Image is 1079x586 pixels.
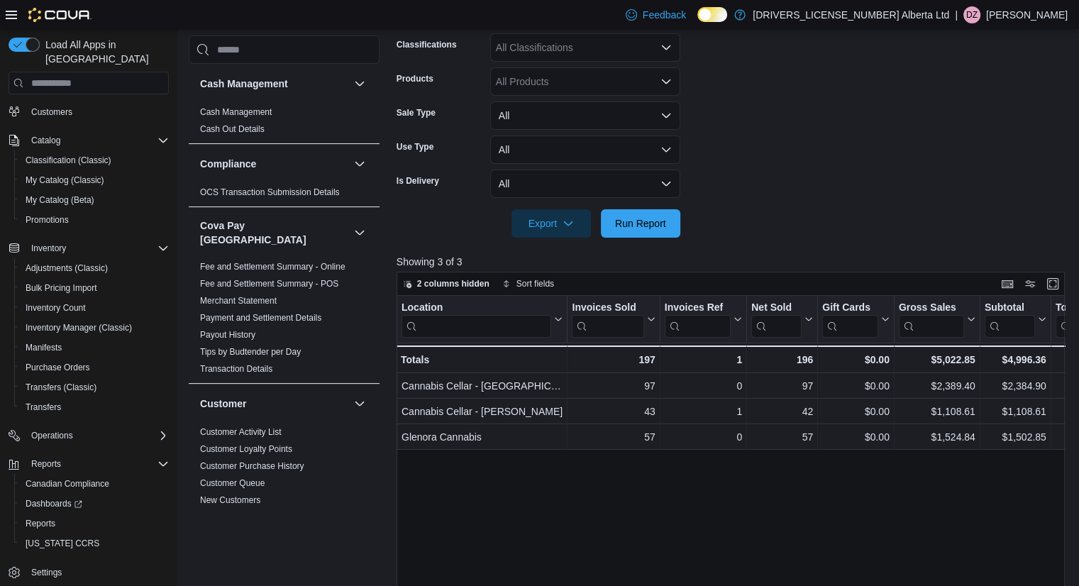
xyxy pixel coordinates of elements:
[200,478,265,488] a: Customer Queue
[200,364,272,374] a: Transaction Details
[26,322,132,333] span: Inventory Manager (Classic)
[751,302,802,338] div: Net Sold
[397,255,1072,269] p: Showing 3 of 3
[14,494,175,514] a: Dashboards
[31,243,66,254] span: Inventory
[572,377,655,394] div: 97
[26,194,94,206] span: My Catalog (Beta)
[985,403,1046,420] div: $1,108.61
[20,211,74,228] a: Promotions
[20,359,96,376] a: Purchase Orders
[899,302,964,338] div: Gross Sales
[189,424,380,514] div: Customer
[31,458,61,470] span: Reports
[664,302,730,315] div: Invoices Ref
[620,1,692,29] a: Feedback
[664,351,741,368] div: 1
[3,426,175,446] button: Operations
[20,515,169,532] span: Reports
[200,295,277,306] span: Merchant Statement
[985,302,1035,315] div: Subtotal
[31,567,62,578] span: Settings
[572,302,643,315] div: Invoices Sold
[660,76,672,87] button: Open list of options
[822,429,890,446] div: $0.00
[3,238,175,258] button: Inventory
[200,219,348,247] button: Cova Pay [GEOGRAPHIC_DATA]
[14,170,175,190] button: My Catalog (Classic)
[200,106,272,118] span: Cash Management
[963,6,980,23] div: Doug Zimmerman
[351,155,368,172] button: Compliance
[402,302,563,338] button: Location
[615,216,666,231] span: Run Report
[189,258,380,383] div: Cova Pay [GEOGRAPHIC_DATA]
[14,534,175,553] button: [US_STATE] CCRS
[189,104,380,143] div: Cash Management
[200,123,265,135] span: Cash Out Details
[497,275,560,292] button: Sort fields
[20,515,61,532] a: Reports
[14,338,175,358] button: Manifests
[572,403,655,420] div: 43
[397,141,433,153] label: Use Type
[200,107,272,117] a: Cash Management
[660,42,672,53] button: Open list of options
[200,443,292,455] span: Customer Loyalty Points
[20,319,138,336] a: Inventory Manager (Classic)
[572,351,655,368] div: 197
[417,278,489,289] span: 2 columns hidden
[516,278,554,289] span: Sort fields
[14,474,175,494] button: Canadian Compliance
[200,494,260,506] span: New Customers
[31,106,72,118] span: Customers
[20,379,169,396] span: Transfers (Classic)
[200,397,246,411] h3: Customer
[966,6,978,23] span: DZ
[822,351,890,368] div: $0.00
[20,299,92,316] a: Inventory Count
[40,38,169,66] span: Load All Apps in [GEOGRAPHIC_DATA]
[200,261,345,272] span: Fee and Settlement Summary - Online
[20,535,105,552] a: [US_STATE] CCRS
[26,382,96,393] span: Transfers (Classic)
[20,152,117,169] a: Classification (Classic)
[14,258,175,278] button: Adjustments (Classic)
[822,403,890,420] div: $0.00
[31,135,60,146] span: Catalog
[402,403,563,420] div: Cannabis Cellar - [PERSON_NAME]
[200,157,348,171] button: Compliance
[490,136,680,164] button: All
[397,73,433,84] label: Products
[3,562,175,582] button: Settings
[26,455,169,472] span: Reports
[26,518,55,529] span: Reports
[985,302,1046,338] button: Subtotal
[20,495,88,512] a: Dashboards
[751,302,813,338] button: Net Sold
[751,429,813,446] div: 57
[14,150,175,170] button: Classification (Classic)
[26,262,108,274] span: Adjustments (Classic)
[26,104,78,121] a: Customers
[351,395,368,412] button: Customer
[14,377,175,397] button: Transfers (Classic)
[20,260,114,277] a: Adjustments (Classic)
[402,429,563,446] div: Glenora Cannabis
[3,101,175,122] button: Customers
[200,461,304,471] a: Customer Purchase History
[351,224,368,241] button: Cova Pay [GEOGRAPHIC_DATA]
[26,132,66,149] button: Catalog
[26,155,111,166] span: Classification (Classic)
[986,6,1068,23] p: [PERSON_NAME]
[20,280,169,297] span: Bulk Pricing Import
[200,278,338,289] span: Fee and Settlement Summary - POS
[490,170,680,198] button: All
[572,302,655,338] button: Invoices Sold
[26,538,99,549] span: [US_STATE] CCRS
[697,7,727,22] input: Dark Mode
[26,478,109,490] span: Canadian Compliance
[26,427,79,444] button: Operations
[14,318,175,338] button: Inventory Manager (Classic)
[20,260,169,277] span: Adjustments (Classic)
